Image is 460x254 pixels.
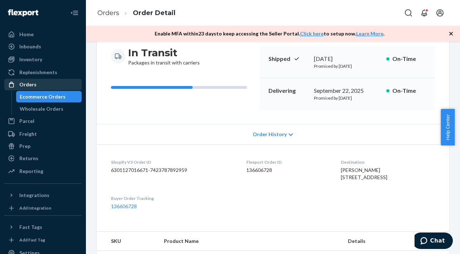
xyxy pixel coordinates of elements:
[253,131,287,138] span: Order History
[97,232,158,251] th: SKU
[8,9,38,16] img: Flexport logo
[4,41,82,52] a: Inbounds
[92,3,181,24] ol: breadcrumbs
[19,118,34,125] div: Parcel
[356,30,383,37] a: Learn More
[19,237,45,243] div: Add Fast Tag
[19,205,51,211] div: Add Integration
[20,105,63,112] div: Wholesale Orders
[4,190,82,201] button: Integrations
[111,159,235,165] dt: Shopify V3 Order ID
[401,6,416,20] button: Open Search Box
[441,109,455,145] button: Help Center
[19,224,42,231] div: Fast Tags
[342,232,420,251] th: Details
[19,31,34,38] div: Home
[19,155,38,162] div: Returns
[19,69,57,76] div: Replenishments
[268,87,309,95] p: Delivering
[4,115,82,127] a: Parcel
[19,130,37,138] div: Freight
[341,167,387,180] span: [PERSON_NAME] [STREET_ADDRESS]
[392,87,426,95] p: On-Time
[392,55,426,63] p: On-Time
[417,6,431,20] button: Open notifications
[16,91,82,102] a: Ecommerce Orders
[133,9,175,17] a: Order Detail
[111,195,235,201] dt: Buyer Order Tracking
[128,46,200,66] div: Packages in transit with carriers
[314,95,381,101] p: Promised by [DATE]
[314,55,381,63] div: [DATE]
[155,30,384,37] p: Enable MFA within 23 days to keep accessing the Seller Portal. to setup now. .
[67,6,82,20] button: Close Navigation
[111,203,137,209] a: 136606728
[433,6,447,20] button: Open account menu
[111,167,235,174] dd: 6301127016671-7423787892959
[19,143,30,150] div: Prep
[4,54,82,65] a: Inventory
[314,63,381,69] p: Promised by [DATE]
[19,81,37,88] div: Orders
[20,93,66,100] div: Ecommerce Orders
[4,67,82,78] a: Replenishments
[19,192,49,199] div: Integrations
[158,232,342,251] th: Product Name
[4,153,82,164] a: Returns
[300,30,324,37] a: Click here
[16,103,82,115] a: Wholesale Orders
[341,159,435,165] dt: Destination
[4,204,82,212] a: Add Integration
[415,233,453,250] iframe: Opens a widget where you can chat to one of our agents
[314,87,381,95] div: September 22, 2025
[246,167,329,174] dd: 136606728
[19,168,43,175] div: Reporting
[128,46,200,59] h3: In Transit
[246,159,329,165] dt: Flexport Order ID
[4,29,82,40] a: Home
[4,128,82,140] a: Freight
[4,236,82,244] a: Add Fast Tag
[268,55,309,63] p: Shipped
[19,56,42,63] div: Inventory
[4,166,82,177] a: Reporting
[97,9,119,17] a: Orders
[4,79,82,90] a: Orders
[420,232,449,251] th: Qty
[4,140,82,152] a: Prep
[4,221,82,233] button: Fast Tags
[19,43,41,50] div: Inbounds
